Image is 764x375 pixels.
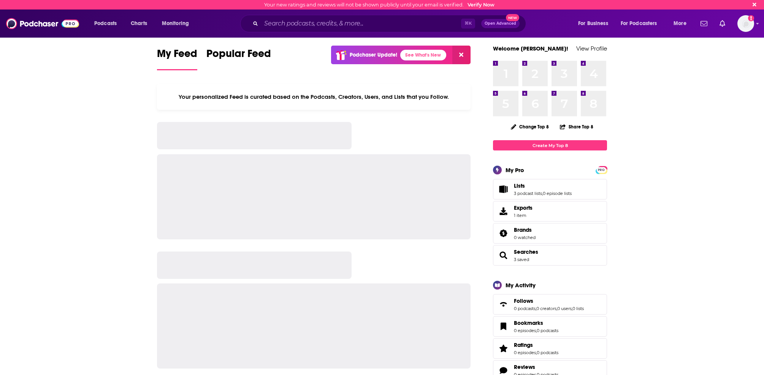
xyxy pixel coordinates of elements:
[514,342,533,348] span: Ratings
[126,17,152,30] a: Charts
[514,204,533,211] span: Exports
[506,14,520,21] span: New
[514,320,543,326] span: Bookmarks
[206,47,271,70] a: Popular Feed
[157,47,197,65] span: My Feed
[716,17,728,30] a: Show notifications dropdown
[493,294,607,315] span: Follows
[578,18,608,29] span: For Business
[514,257,529,262] a: 3 saved
[537,350,558,355] a: 0 podcasts
[481,19,520,28] button: Open AdvancedNew
[131,18,147,29] span: Charts
[576,45,607,52] a: View Profile
[89,17,127,30] button: open menu
[514,364,535,370] span: Reviews
[350,52,397,58] p: Podchaser Update!
[261,17,461,30] input: Search podcasts, credits, & more...
[536,306,536,311] span: ,
[737,15,754,32] button: Show profile menu
[514,297,533,304] span: Follows
[206,47,271,65] span: Popular Feed
[748,15,754,21] svg: Email not verified
[542,191,543,196] span: ,
[506,282,536,289] div: My Activity
[573,17,618,30] button: open menu
[737,15,754,32] img: User Profile
[514,364,558,370] a: Reviews
[514,213,533,218] span: 1 item
[493,140,607,150] a: Create My Top 8
[496,343,511,354] a: Ratings
[514,342,558,348] a: Ratings
[674,18,686,29] span: More
[496,321,511,332] a: Bookmarks
[493,223,607,244] span: Brands
[514,248,538,255] a: Searches
[514,350,536,355] a: 0 episodes
[697,17,710,30] a: Show notifications dropdown
[400,50,446,60] a: See What's New
[597,167,606,172] a: PRO
[506,166,524,174] div: My Pro
[496,250,511,261] a: Searches
[6,16,79,31] img: Podchaser - Follow, Share and Rate Podcasts
[496,228,511,239] a: Brands
[514,297,584,304] a: Follows
[496,184,511,195] a: Lists
[514,306,536,311] a: 0 podcasts
[157,84,471,110] div: Your personalized Feed is curated based on the Podcasts, Creators, Users, and Lists that you Follow.
[737,15,754,32] span: Logged in as charlottestone
[506,122,553,131] button: Change Top 8
[514,226,532,233] span: Brands
[485,22,516,25] span: Open Advanced
[493,45,568,52] a: Welcome [PERSON_NAME]!
[536,350,537,355] span: ,
[572,306,584,311] a: 0 lists
[264,2,495,8] div: Your new ratings and reviews will not be shown publicly until your email is verified.
[157,17,199,30] button: open menu
[157,47,197,70] a: My Feed
[493,316,607,337] span: Bookmarks
[536,306,556,311] a: 0 creators
[514,328,536,333] a: 0 episodes
[493,201,607,222] a: Exports
[560,119,594,134] button: Share Top 8
[493,245,607,266] span: Searches
[461,19,475,28] span: ⌘ K
[514,235,536,240] a: 0 watched
[536,328,537,333] span: ,
[537,328,558,333] a: 0 podcasts
[514,191,542,196] a: 3 podcast lists
[556,306,557,311] span: ,
[514,320,558,326] a: Bookmarks
[247,15,533,32] div: Search podcasts, credits, & more...
[514,182,525,189] span: Lists
[468,2,495,8] a: Verify Now
[493,179,607,199] span: Lists
[557,306,572,311] a: 0 users
[543,191,572,196] a: 0 episode lists
[496,299,511,310] a: Follows
[514,182,572,189] a: Lists
[514,226,536,233] a: Brands
[668,17,696,30] button: open menu
[621,18,657,29] span: For Podcasters
[162,18,189,29] span: Monitoring
[94,18,117,29] span: Podcasts
[493,338,607,359] span: Ratings
[496,206,511,217] span: Exports
[616,17,668,30] button: open menu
